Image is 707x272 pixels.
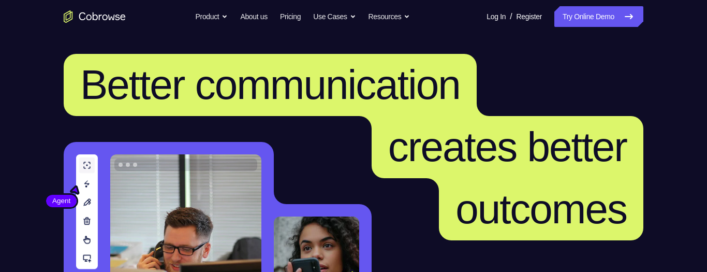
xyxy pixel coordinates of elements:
button: Use Cases [313,6,356,27]
span: creates better [388,124,627,170]
span: / [510,10,512,23]
span: outcomes [455,186,627,232]
button: Resources [369,6,410,27]
a: Log In [487,6,506,27]
a: Register [517,6,542,27]
button: Product [196,6,228,27]
span: Better communication [80,62,460,108]
a: Go to the home page [64,10,126,23]
a: Pricing [280,6,301,27]
a: Try Online Demo [554,6,643,27]
a: About us [240,6,267,27]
